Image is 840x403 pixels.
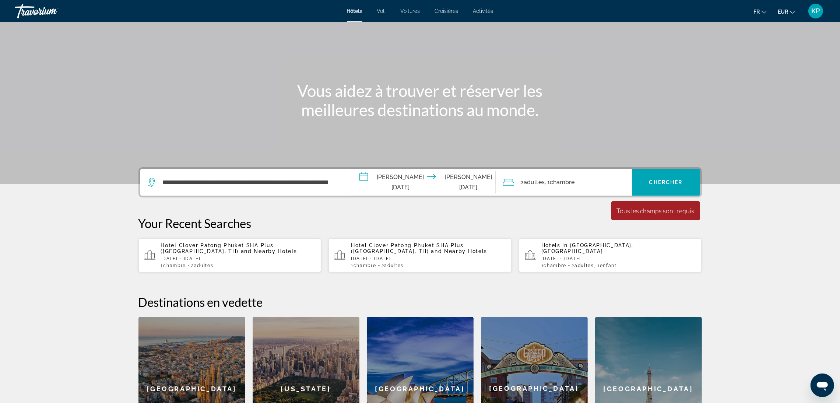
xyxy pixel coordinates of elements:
[161,256,316,261] p: [DATE] - [DATE]
[753,6,767,17] button: Changer de langue
[632,169,700,196] button: Chercher
[617,207,695,215] div: Tous les champs sont requis
[812,7,820,15] font: KP
[161,263,186,268] span: 1
[161,242,274,254] span: Hotel Clover Patong Phuket SHA Plus ([GEOGRAPHIC_DATA], TH)
[352,169,496,196] button: Check-in date: Jan 12, 2026 Check-out date: Jan 19, 2026
[241,248,297,254] span: and Nearby Hotels
[524,179,545,186] font: adultes
[351,256,506,261] p: [DATE] - [DATE]
[649,179,683,185] font: Chercher
[351,263,376,268] span: 1
[550,179,575,186] font: Chambre
[382,263,404,268] span: 2
[163,263,186,268] span: Chambre
[541,242,633,254] span: [GEOGRAPHIC_DATA], [GEOGRAPHIC_DATA]
[600,263,617,268] span: Enfant
[351,242,464,254] span: Hotel Clover Patong Phuket SHA Plus ([GEOGRAPHIC_DATA], TH)
[401,8,420,14] a: Voitures
[778,9,788,15] font: EUR
[384,263,404,268] span: Adultes
[811,374,834,397] iframe: Bouton de lancement de la fenêtre de messagerie
[541,256,696,261] p: [DATE] - [DATE]
[328,238,512,273] button: Hotel Clover Patong Phuket SHA Plus ([GEOGRAPHIC_DATA], TH) and Nearby Hotels[DATE] - [DATE]1Cham...
[138,238,321,273] button: Hotel Clover Patong Phuket SHA Plus ([GEOGRAPHIC_DATA], TH) and Nearby Hotels[DATE] - [DATE]1Cham...
[753,9,760,15] font: fr
[496,169,632,196] button: Voyageurs : 2 adultes, 0 enfants
[431,248,487,254] span: and Nearby Hotels
[521,179,524,186] font: 2
[544,263,567,268] span: Chambre
[435,8,458,14] a: Croisières
[194,263,214,268] span: Adultes
[138,216,702,231] p: Your Recent Searches
[545,179,550,186] font: , 1
[572,263,594,268] span: 2
[15,1,88,21] a: Travorium
[191,263,213,268] span: 2
[806,3,825,19] button: Menu utilisateur
[594,263,617,268] span: , 1
[778,6,795,17] button: Changer de devise
[347,8,362,14] a: Hôtels
[140,169,700,196] div: Widget de recherche
[519,238,702,273] button: Hotels in [GEOGRAPHIC_DATA], [GEOGRAPHIC_DATA][DATE] - [DATE]1Chambre2Adultes, 1Enfant
[541,242,568,248] span: Hotels in
[138,295,702,309] h2: Destinations en vedette
[354,263,376,268] span: Chambre
[473,8,493,14] a: Activités
[574,263,594,268] span: Adultes
[541,263,566,268] span: 1
[377,8,386,14] a: Vol.
[298,81,543,119] font: Vous aidez à trouver et réserver les meilleures destinations au monde.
